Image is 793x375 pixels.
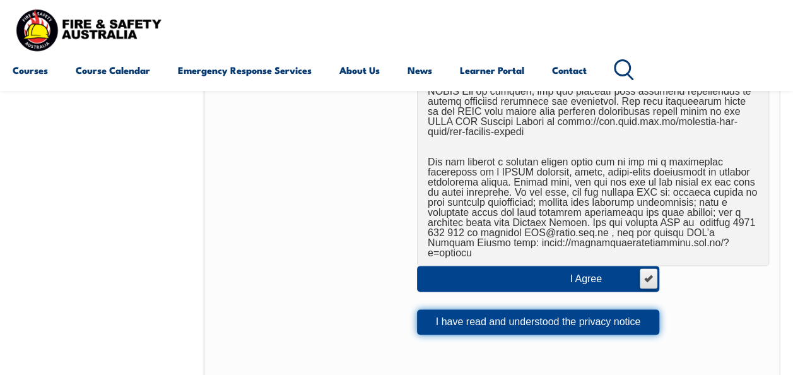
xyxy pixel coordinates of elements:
a: News [408,55,432,85]
a: Learner Portal [460,55,524,85]
a: Course Calendar [76,55,150,85]
button: I have read and understood the privacy notice [417,309,659,335]
a: Contact [552,55,587,85]
a: Emergency Response Services [178,55,312,85]
a: About Us [339,55,380,85]
a: Courses [13,55,48,85]
div: I Agree [570,274,627,284]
